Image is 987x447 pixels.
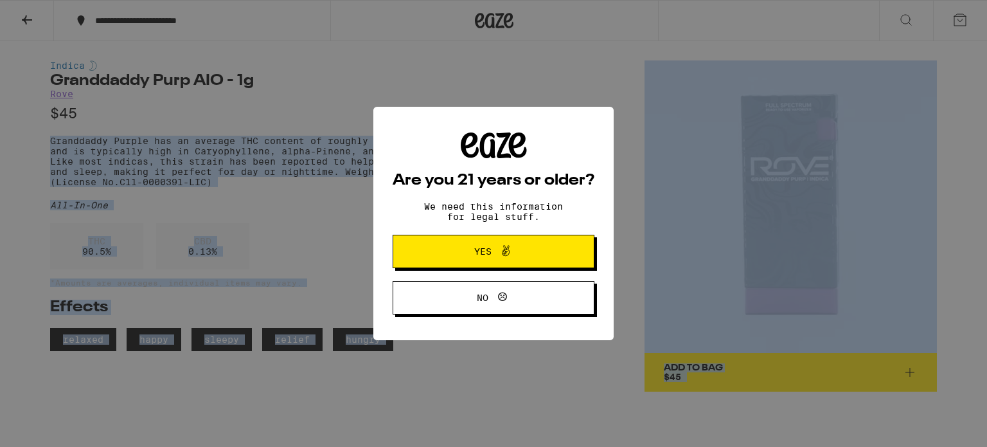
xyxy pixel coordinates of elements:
[413,201,574,222] p: We need this information for legal stuff.
[393,173,594,188] h2: Are you 21 years or older?
[477,293,488,302] span: No
[474,247,492,256] span: Yes
[393,281,594,315] button: No
[8,9,93,19] span: Hi. Need any help?
[393,235,594,268] button: Yes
